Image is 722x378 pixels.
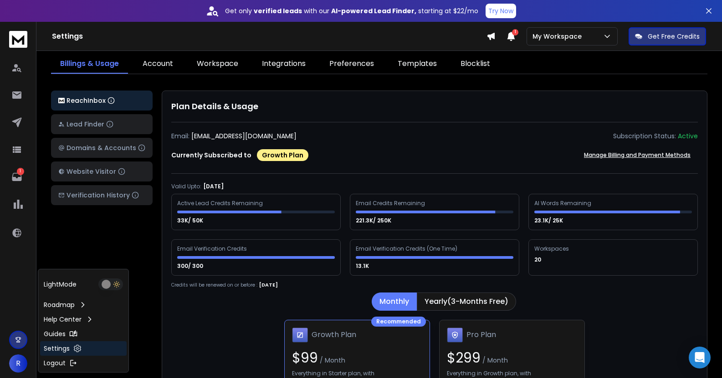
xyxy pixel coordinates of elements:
button: R [9,354,27,373]
h1: Settings [52,31,486,42]
p: 300/ 300 [177,262,205,270]
div: Active [678,131,698,141]
button: Yearly(3-Months Free) [417,292,516,311]
button: Lead Finder [51,114,153,134]
img: logo [9,31,27,48]
p: Logout [44,358,66,368]
a: Roadmap [40,297,127,312]
p: Valid Upto: [171,183,201,190]
p: [EMAIL_ADDRESS][DOMAIN_NAME] [191,131,297,141]
p: 13.1K [356,262,370,270]
div: Active Lead Credits Remaining [177,200,264,207]
a: Billings & Usage [51,55,128,74]
a: Help Center [40,312,127,327]
strong: verified leads [254,6,302,15]
p: Light Mode [44,280,77,289]
a: Integrations [253,55,315,74]
div: Email Verification Credits (One Time) [356,245,457,252]
div: Recommended [371,317,426,327]
div: Growth Plan [257,149,308,161]
a: Workspace [188,55,247,74]
div: AI Words Remaining [534,200,593,207]
button: ReachInbox [51,91,153,111]
button: Domains & Accounts [51,138,153,158]
p: Guides [44,329,66,338]
p: 1 [17,168,24,175]
a: Account [133,55,182,74]
button: Get Free Credits [629,27,706,45]
div: Open Intercom Messenger [689,347,711,368]
a: Settings [40,341,127,356]
a: Blocklist [451,55,499,74]
button: Manage Billing and Payment Methods [577,146,698,164]
a: Templates [389,55,446,74]
p: Settings [44,344,70,353]
p: My Workspace [533,32,585,41]
a: Preferences [320,55,383,74]
p: Currently Subscribed to [171,151,251,160]
div: Email Credits Remaining [356,200,426,207]
p: Get Free Credits [648,32,700,41]
p: [DATE] [259,281,278,289]
span: $ 299 [447,348,481,368]
p: Roadmap [44,300,75,309]
p: 23.1K/ 25K [534,217,564,224]
button: Monthly [372,292,417,311]
span: / Month [481,356,508,365]
p: Help Center [44,315,82,324]
img: logo [58,98,65,104]
span: 1 [512,29,518,35]
p: Credits will be renewed on or before : [171,282,257,288]
div: Email Verification Credits [177,245,248,252]
p: 221.3K/ 250K [356,217,393,224]
h1: Growth Plan [312,329,356,340]
img: Pro Plan icon [447,328,463,343]
button: Try Now [486,4,516,18]
div: Workspaces [534,245,570,252]
p: Manage Billing and Payment Methods [584,151,691,159]
a: Guides [40,327,127,341]
p: Email: [171,131,189,141]
p: 33K/ 50K [177,217,205,224]
p: 20 [534,256,543,263]
h1: Pro Plan [466,329,496,340]
p: Get only with our starting at $22/mo [225,6,478,15]
h1: Plan Details & Usage [171,100,698,113]
button: Verification History [51,185,153,205]
a: 1 [8,168,26,186]
p: Try Now [488,6,513,15]
p: Subscription Status: [613,131,676,141]
p: [DATE] [203,183,224,190]
img: Growth Plan icon [292,328,308,343]
span: / Month [318,356,345,365]
strong: AI-powered Lead Finder, [331,6,416,15]
button: Website Visitor [51,161,153,181]
span: $ 99 [292,348,318,368]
